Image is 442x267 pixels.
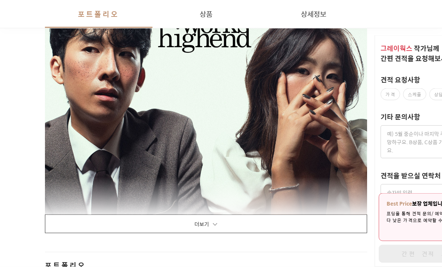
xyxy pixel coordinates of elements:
[387,199,412,207] strong: Best Price
[381,88,400,100] label: 가격
[69,225,78,231] span: 대화
[97,214,144,233] a: 설정
[381,43,412,53] span: 그레이웍스
[2,214,49,233] a: 홈
[403,88,426,100] label: 스케줄
[381,75,420,85] label: 견적 요청사항
[381,170,441,180] label: 견적을 받으실 연락처
[49,214,97,233] a: 대화
[381,112,420,122] label: 기타 문의사항
[45,215,367,233] button: 더보기
[116,225,125,231] span: 설정
[24,225,28,231] span: 홈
